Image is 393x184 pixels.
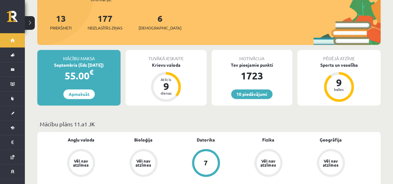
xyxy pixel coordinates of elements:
a: Bioloģija [134,137,153,143]
div: Atlicis [157,78,175,81]
div: Pēdējā atzīme [297,50,381,62]
a: Datorika [197,137,215,143]
a: 10 piedāvājumi [231,89,272,99]
a: Krievu valoda Atlicis 9 dienas [126,62,206,103]
a: Rīgas 1. Tālmācības vidusskola [7,11,25,26]
div: 9 [157,81,175,91]
div: dienas [157,91,175,95]
div: 9 [330,78,348,88]
span: Priekšmeti [50,25,71,31]
a: 177Neizlasītās ziņas [88,13,122,31]
div: Tuvākā ieskaite [126,50,206,62]
div: Sports un veselība [297,62,381,68]
span: € [89,68,94,77]
a: Vēl nav atzīmes [299,149,362,178]
p: Mācību plāns 11.a1 JK [40,120,378,128]
a: 6[DEMOGRAPHIC_DATA] [139,13,181,31]
a: Fizika [262,137,274,143]
a: Ģeogrāfija [320,137,342,143]
a: Vēl nav atzīmes [50,149,112,178]
div: Motivācija [212,50,292,62]
div: Krievu valoda [126,62,206,68]
div: balles [330,88,348,91]
div: Mācību maksa [37,50,121,62]
span: [DEMOGRAPHIC_DATA] [139,25,181,31]
a: Vēl nav atzīmes [237,149,299,178]
span: Neizlasītās ziņas [88,25,122,31]
div: Vēl nav atzīmes [72,159,90,167]
a: 7 [175,149,237,178]
div: 55.00 [37,68,121,83]
div: Vēl nav atzīmes [260,159,277,167]
div: 1723 [212,68,292,83]
a: Sports un veselība 9 balles [297,62,381,103]
a: Apmaksāt [63,89,95,99]
div: Vēl nav atzīmes [135,159,152,167]
a: 13Priekšmeti [50,13,71,31]
div: Tev pieejamie punkti [212,62,292,68]
a: Vēl nav atzīmes [112,149,175,178]
a: Angļu valoda [68,137,94,143]
div: 7 [204,159,208,166]
div: Septembris (līdz [DATE]) [37,62,121,68]
div: Vēl nav atzīmes [322,159,340,167]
